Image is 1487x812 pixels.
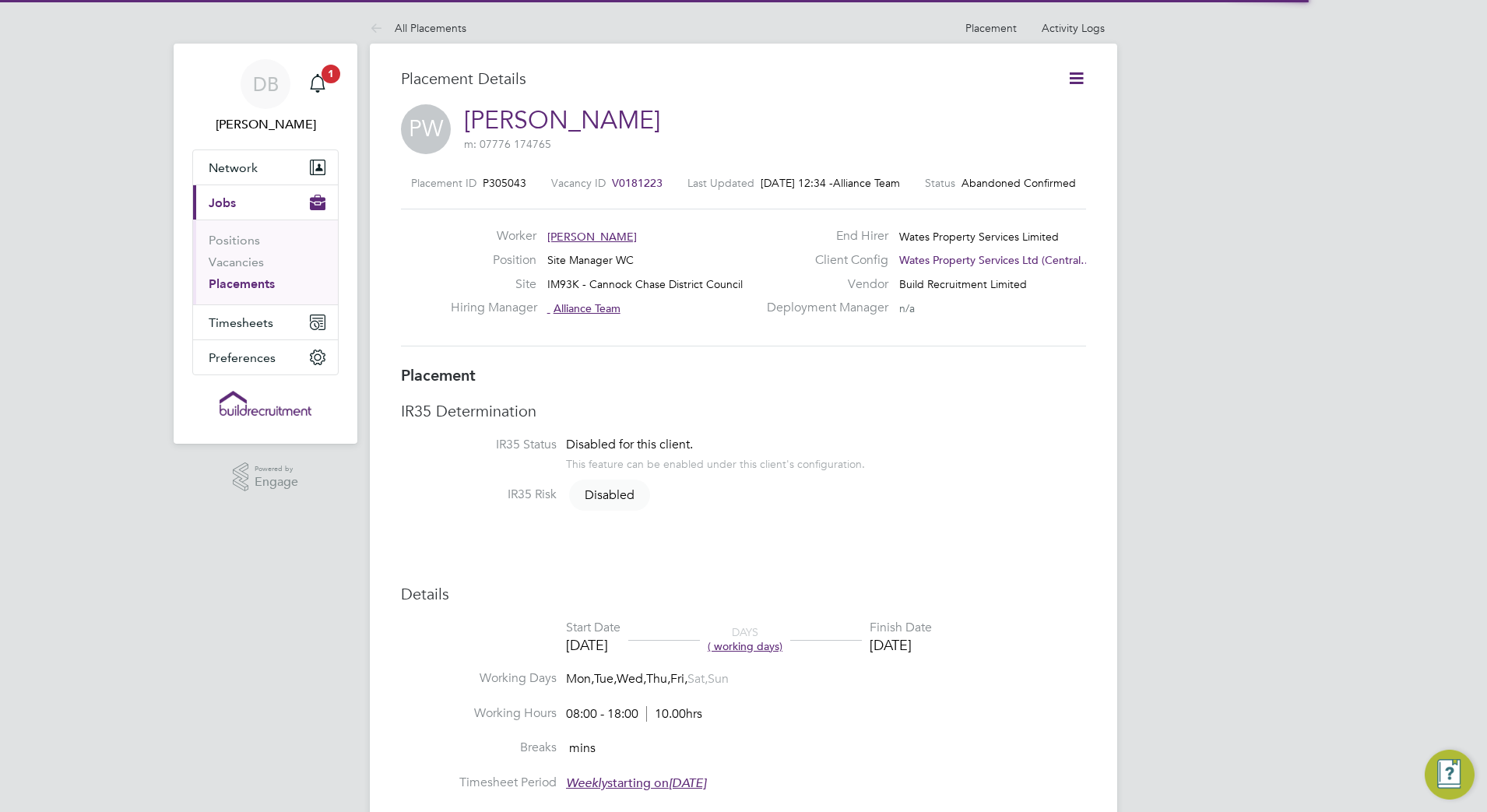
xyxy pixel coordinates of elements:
span: Thu, [646,671,670,687]
button: Network [193,150,338,185]
span: Preferences [209,350,276,365]
div: Jobs [193,220,338,304]
div: [DATE] [566,636,620,654]
span: P305043 [483,176,526,190]
label: Site [451,276,536,293]
span: Engage [255,476,298,489]
label: Vacancy ID [551,176,606,190]
a: Placement [965,21,1017,35]
span: DB [253,74,279,94]
span: Sun [708,671,729,687]
span: 1 [322,65,340,83]
a: Positions [209,233,260,248]
div: This feature can be enabled under this client's configuration. [566,453,865,471]
span: 10.00hrs [646,706,702,722]
a: Activity Logs [1042,21,1105,35]
span: Alliance Team [554,301,620,315]
label: IR35 Risk [401,487,557,503]
span: Powered by [255,462,298,476]
span: Disabled [569,480,650,511]
span: mins [569,740,596,756]
button: Timesheets [193,305,338,339]
img: buildrec-logo-retina.png [220,391,311,416]
label: Timesheet Period [401,775,557,791]
label: Placement ID [411,176,476,190]
a: Go to home page [192,391,339,416]
a: DB[PERSON_NAME] [192,59,339,134]
a: Powered byEngage [233,462,299,492]
label: Working Days [401,670,557,687]
label: Last Updated [687,176,754,190]
span: Wates Property Services Limited [899,230,1059,244]
span: n/a [899,301,915,315]
a: [PERSON_NAME] [464,105,660,135]
a: 1 [302,59,333,109]
nav: Main navigation [174,44,357,444]
span: Site Manager WC [547,253,634,267]
label: Client Config [758,252,888,269]
h3: Placement Details [401,69,1043,89]
button: Preferences [193,340,338,374]
label: Working Hours [401,705,557,722]
span: Wates Property Services Ltd (Central… [899,253,1092,267]
h3: IR35 Determination [401,401,1086,421]
span: Fri, [670,671,687,687]
span: Tue, [594,671,617,687]
span: IM93K - Cannock Chase District Council [547,277,743,291]
span: ( working days) [708,639,782,653]
label: End Hirer [758,228,888,244]
div: Start Date [566,620,620,636]
div: DAYS [700,625,790,653]
span: Build Recruitment Limited [899,277,1027,291]
a: Placements [209,276,275,291]
label: Position [451,252,536,269]
label: Hiring Manager [451,300,536,316]
span: Mon, [566,671,594,687]
span: PW [401,104,451,154]
span: starting on [566,775,706,791]
h3: Details [401,584,1086,604]
span: Network [209,160,258,175]
span: Sat, [687,671,708,687]
span: Disabled for this client. [566,437,693,452]
div: Finish Date [870,620,932,636]
span: Jobs [209,195,236,210]
span: David Blears [192,115,339,134]
label: Status [925,176,955,190]
em: [DATE] [669,775,706,791]
span: Wed, [617,671,646,687]
label: Worker [451,228,536,244]
span: [PERSON_NAME] [547,230,637,244]
b: Placement [401,366,476,385]
button: Jobs [193,185,338,220]
label: Deployment Manager [758,300,888,316]
span: Timesheets [209,315,273,330]
span: Alliance Team [833,176,900,190]
div: 08:00 - 18:00 [566,706,702,722]
a: All Placements [370,21,466,35]
span: Confirmed [1024,176,1076,190]
div: [DATE] [870,636,932,654]
a: Vacancies [209,255,264,269]
label: Breaks [401,740,557,756]
span: V0181223 [612,176,663,190]
span: Abandoned [961,176,1021,190]
label: Vendor [758,276,888,293]
span: [DATE] 12:34 - [761,176,833,190]
button: Engage Resource Center [1425,750,1475,800]
label: IR35 Status [401,437,557,453]
span: m: 07776 174765 [464,137,551,151]
em: Weekly [566,775,607,791]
